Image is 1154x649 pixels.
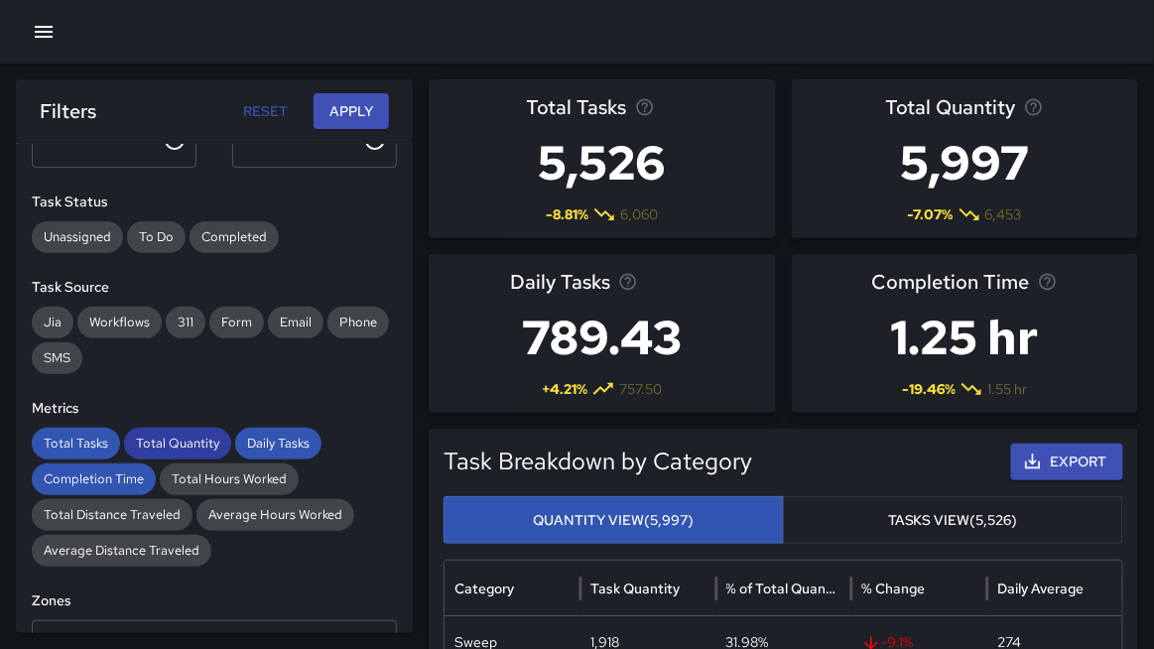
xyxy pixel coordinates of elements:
[40,95,96,127] h6: Filters
[872,266,1030,298] span: Completion Time
[32,227,123,247] span: Unassigned
[32,348,82,368] span: SMS
[32,342,82,374] div: SMS
[510,266,610,298] span: Daily Tasks
[908,204,954,224] span: -7.07 %
[127,221,186,253] div: To Do
[32,221,123,253] div: Unassigned
[268,307,323,338] div: Email
[902,379,956,399] span: -19.46 %
[997,580,1084,597] div: Daily Average
[32,398,397,420] h6: Metrics
[872,298,1058,377] h3: 1.25 hr
[590,580,680,597] div: Task Quantity
[77,307,162,338] div: Workflows
[160,469,299,489] span: Total Hours Worked
[32,307,73,338] div: Jia
[32,434,120,454] span: Total Tasks
[268,313,323,332] span: Email
[235,428,321,459] div: Daily Tasks
[32,313,73,332] span: Jia
[726,580,840,597] div: % of Total Quantity
[190,221,279,253] div: Completed
[196,499,354,531] div: Average Hours Worked
[1038,272,1058,292] svg: Average time taken to complete tasks in the selected period, compared to the previous period.
[160,463,299,495] div: Total Hours Worked
[510,298,694,377] h3: 789.43
[124,434,231,454] span: Total Quantity
[209,313,264,332] span: Form
[124,428,231,459] div: Total Quantity
[32,535,211,567] div: Average Distance Traveled
[32,277,397,299] h6: Task Source
[314,93,389,130] button: Apply
[542,379,587,399] span: + 4.21 %
[32,590,397,612] h6: Zones
[987,379,1027,399] span: 1.55 hr
[327,307,389,338] div: Phone
[1011,444,1123,480] button: Export
[1024,97,1044,117] svg: Total task quantity in the selected period, compared to the previous period.
[886,91,1016,123] span: Total Quantity
[32,463,156,495] div: Completion Time
[454,580,514,597] div: Category
[127,227,186,247] span: To Do
[444,446,952,477] h5: Task Breakdown by Category
[32,192,397,213] h6: Task Status
[32,541,211,561] span: Average Distance Traveled
[196,505,354,525] span: Average Hours Worked
[444,496,784,545] button: Quantity View(5,997)
[235,434,321,454] span: Daily Tasks
[635,97,655,117] svg: Total number of tasks in the selected period, compared to the previous period.
[32,499,192,531] div: Total Distance Traveled
[77,313,162,332] span: Workflows
[234,93,298,130] button: Reset
[527,91,627,123] span: Total Tasks
[327,313,389,332] span: Phone
[886,123,1044,202] h3: 5,997
[190,227,279,247] span: Completed
[618,272,638,292] svg: Average number of tasks per day in the selected period, compared to the previous period.
[985,204,1022,224] span: 6,453
[861,580,925,597] div: % Change
[32,469,156,489] span: Completion Time
[209,307,264,338] div: Form
[32,505,192,525] span: Total Distance Traveled
[620,204,658,224] span: 6,060
[32,428,120,459] div: Total Tasks
[546,204,588,224] span: -8.81 %
[619,379,662,399] span: 757.50
[166,313,205,332] span: 311
[783,496,1123,545] button: Tasks View(5,526)
[527,123,678,202] h3: 5,526
[166,307,205,338] div: 311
